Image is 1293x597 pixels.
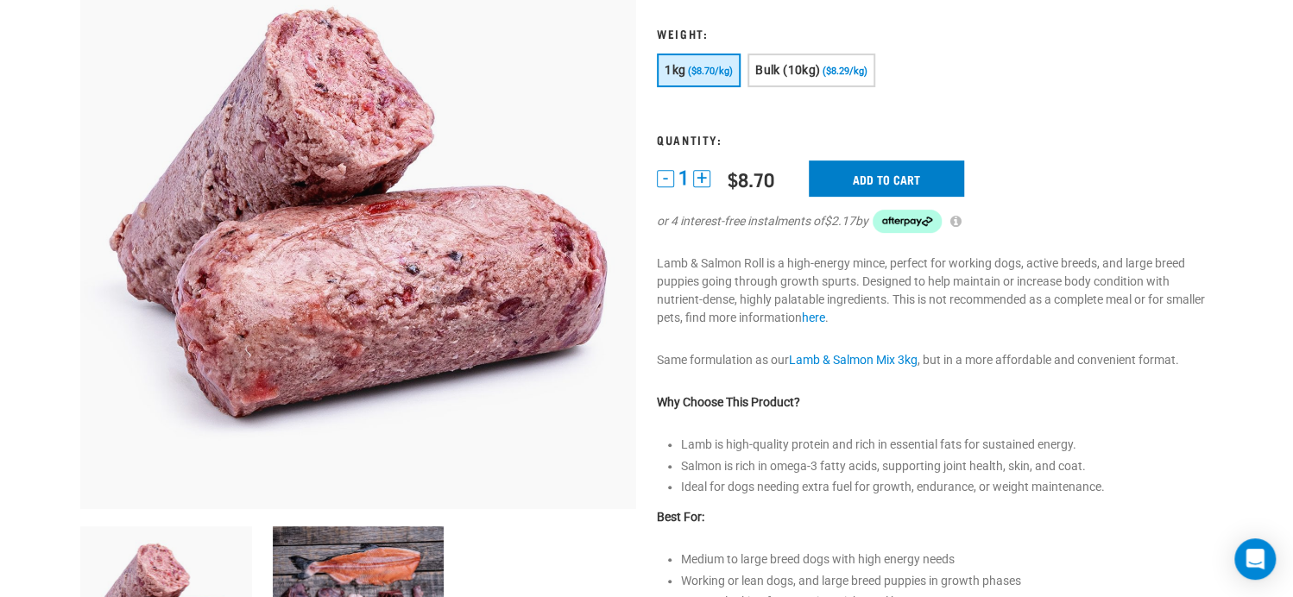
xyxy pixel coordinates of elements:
span: 1kg [665,63,685,77]
li: Lamb is high-quality protein and rich in essential fats for sustained energy. [681,436,1213,454]
button: Bulk (10kg) ($8.29/kg) [747,53,875,87]
p: Lamb & Salmon Roll is a high-energy mince, perfect for working dogs, active breeds, and large bre... [657,255,1213,327]
button: + [693,170,710,187]
div: Open Intercom Messenger [1234,538,1276,580]
a: here [802,311,825,324]
span: ($8.70/kg) [688,66,733,77]
h3: Quantity: [657,133,1213,146]
li: Medium to large breed dogs with high energy needs [681,550,1213,569]
img: Afterpay [873,210,942,234]
li: Ideal for dogs needing extra fuel for growth, endurance, or weight maintenance. [681,478,1213,496]
span: 1 [678,169,689,187]
strong: Best For: [657,510,704,524]
div: $8.70 [728,168,774,190]
h3: Weight: [657,27,1213,40]
li: Working or lean dogs, and large breed puppies in growth phases [681,572,1213,590]
span: ($8.29/kg) [823,66,867,77]
button: - [657,170,674,187]
strong: Why Choose This Product? [657,395,800,409]
span: $2.17 [824,212,855,230]
button: 1kg ($8.70/kg) [657,53,741,87]
input: Add to cart [809,160,964,197]
div: or 4 interest-free instalments of by [657,210,1213,234]
li: Salmon is rich in omega-3 fatty acids, supporting joint health, skin, and coat. [681,457,1213,475]
p: Same formulation as our , but in a more affordable and convenient format. [657,351,1213,369]
a: Lamb & Salmon Mix 3kg [789,353,918,367]
span: Bulk (10kg) [755,63,820,77]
